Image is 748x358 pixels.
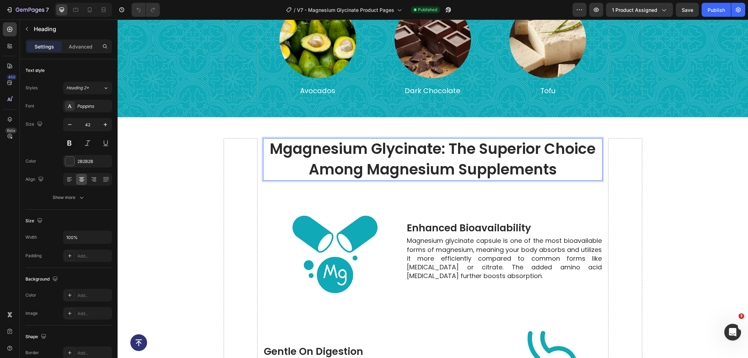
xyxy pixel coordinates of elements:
span: Save [682,7,693,13]
div: Poppins [77,103,110,110]
p: dark chocolate [261,66,369,76]
button: Heading 2* [63,82,112,94]
img: gempages_484490412615009255-be938a41-2851-4791-8cdb-b9b4dd9f7a3a.webp [166,182,265,281]
iframe: Intercom live chat [724,324,741,341]
div: Add... [77,253,110,259]
input: Auto [63,231,112,244]
div: 2B2B2B [77,158,110,165]
p: Advanced [69,43,92,50]
p: tofu [376,66,484,76]
button: Save [676,3,699,17]
p: Settings [35,43,54,50]
div: Add... [77,350,110,356]
div: Add... [77,311,110,317]
div: 450 [7,74,17,80]
div: Color [25,158,36,164]
div: Text style [25,67,45,74]
span: Heading 2* [66,85,89,91]
button: 1 product assigned [606,3,673,17]
p: 7 [46,6,49,14]
p: Magnesium glycinate capsule is one of the most bioavailable forms of magnesium, meaning your body... [289,217,484,261]
button: Show more [25,191,112,204]
div: Undo/Redo [132,3,160,17]
div: Beta [5,128,17,133]
div: Add... [77,292,110,299]
div: Publish [708,6,725,14]
span: V7 - Magnesium Glycinate Product Pages [297,6,394,14]
iframe: Design area [118,20,748,358]
div: Shape [25,332,48,342]
div: Size [25,216,44,226]
div: Font [25,103,34,109]
div: Styles [25,85,38,91]
h2: enhanced bioavailability [289,201,485,216]
span: Published [418,7,437,13]
div: Border [25,350,39,356]
div: Align [25,175,45,184]
div: Color [25,292,36,298]
h2: Rich Text Editor. Editing area: main [145,119,485,161]
div: Size [25,120,44,129]
button: 7 [3,3,52,17]
div: Width [25,234,37,240]
span: mgagnesium glycinate: the superior choice among magnesium supplements [152,119,478,160]
div: Image [25,310,38,316]
p: avocados [146,66,254,76]
p: Heading [34,25,109,33]
span: 3 [739,313,744,319]
div: Padding [25,253,42,259]
span: 1 product assigned [612,6,657,14]
div: Show more [53,194,85,201]
div: Background [25,275,59,284]
span: / [294,6,296,14]
button: Publish [702,3,731,17]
